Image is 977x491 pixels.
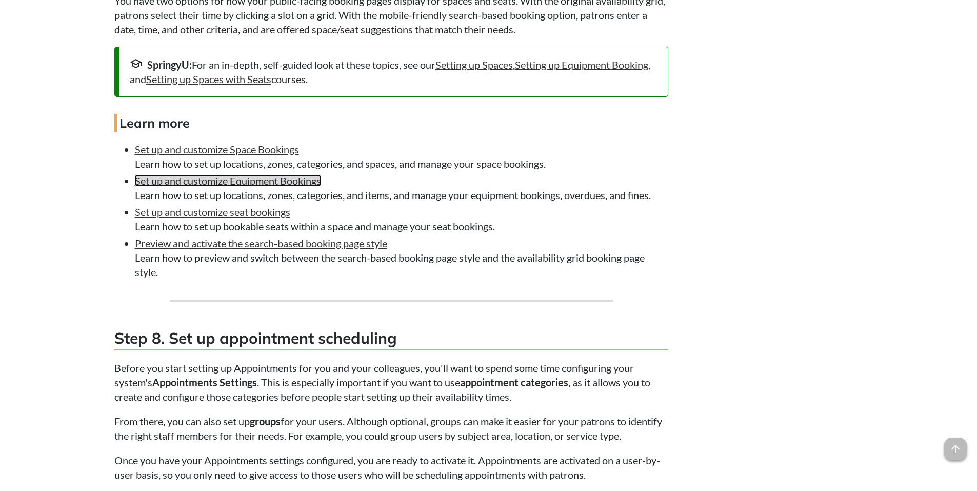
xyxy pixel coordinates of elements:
[435,58,513,71] a: Setting up Spaces
[135,173,668,202] li: Learn how to set up locations, zones, categories, and items, and manage your equipment bookings, ...
[114,453,668,482] p: Once you have your Appointments settings configured, you are ready to activate it. Appointments a...
[114,361,668,404] p: Before you start setting up Appointments for you and your colleagues, you'll want to spend some t...
[135,174,321,187] a: Set up and customize Equipment Bookings
[147,58,192,71] strong: SpringyU:
[135,237,387,249] a: Preview and activate the search-based booking page style
[114,327,668,350] h3: Step 8. Set up appointment scheduling
[515,58,648,71] a: Setting up Equipment Booking
[250,415,281,427] strong: groups
[146,73,271,85] a: Setting up Spaces with Seats
[114,414,668,443] p: From there, you can also set up for your users. Although optional, groups can make it easier for ...
[135,205,668,233] li: Learn how to set up bookable seats within a space and manage your seat bookings.
[135,236,668,279] li: Learn how to preview and switch between the search-based booking page style and the availability ...
[135,142,668,171] li: Learn how to set up locations, zones, categories, and spaces, and manage your space bookings.
[135,143,299,155] a: Set up and customize Space Bookings
[114,114,668,132] h4: Learn more
[130,57,142,70] span: school
[944,438,967,460] span: arrow_upward
[944,439,967,451] a: arrow_upward
[135,206,290,218] a: Set up and customize seat bookings
[130,57,657,86] div: For an in-depth, self-guided look at these topics, see our , , and courses.
[460,376,568,388] strong: appointment categories
[152,376,257,388] strong: Appointments Settings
